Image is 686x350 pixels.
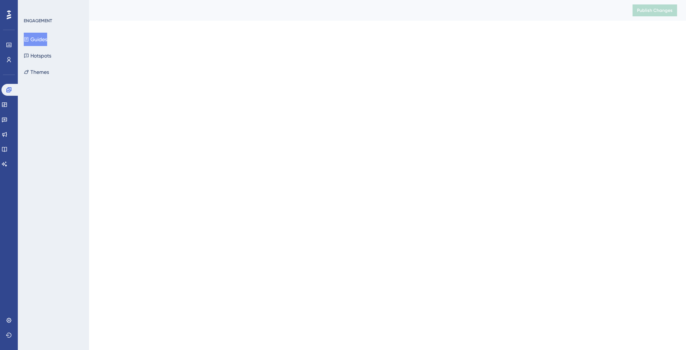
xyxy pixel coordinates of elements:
button: Hotspots [24,49,51,62]
span: Publish Changes [637,7,673,13]
button: Guides [24,33,47,46]
div: ENGAGEMENT [24,18,52,24]
button: Themes [24,65,49,79]
button: Publish Changes [633,4,677,16]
